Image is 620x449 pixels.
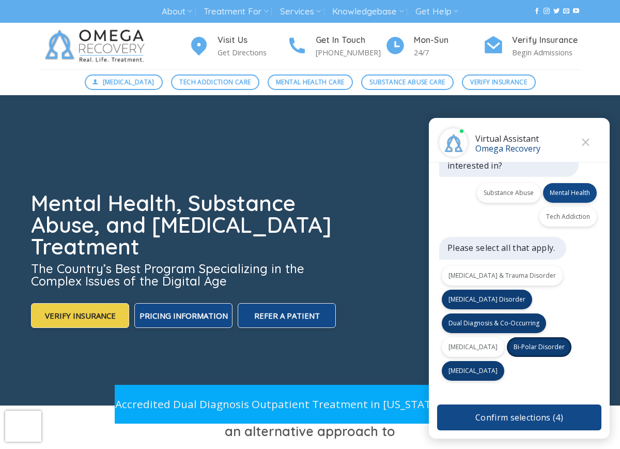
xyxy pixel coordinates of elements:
[218,47,287,58] p: Get Directions
[553,8,560,15] a: Follow on Twitter
[280,2,321,21] a: Services
[85,74,163,90] a: [MEDICAL_DATA]
[268,74,353,90] a: Mental Health Care
[483,34,581,59] a: Verify Insurance Begin Admissions
[414,47,483,58] p: 24/7
[369,77,445,87] span: Substance Abuse Care
[31,192,338,258] h1: Mental Health, Substance Abuse, and [MEDICAL_DATA] Treatment
[204,2,268,21] a: Treatment For
[189,34,287,59] a: Visit Us Get Directions
[544,8,550,15] a: Follow on Instagram
[179,77,251,87] span: Tech Addiction Care
[31,262,338,287] h3: The Country’s Best Program Specializing in the Complex Issues of the Digital Age
[462,74,536,90] a: Verify Insurance
[512,34,581,47] h4: Verify Insurance
[332,2,404,21] a: Knowledgebase
[218,34,287,47] h4: Visit Us
[512,47,581,58] p: Begin Admissions
[103,77,154,87] span: [MEDICAL_DATA]
[563,8,569,15] a: Send us an email
[162,2,192,21] a: About
[414,34,483,47] h4: Mon-Sun
[171,74,259,90] a: Tech Addiction Care
[5,411,41,442] iframe: reCAPTCHA
[316,47,385,58] p: [PHONE_NUMBER]
[415,2,458,21] a: Get Help
[115,396,440,413] p: Accredited Dual Diagnosis Outpatient Treatment in [US_STATE]
[287,34,385,59] a: Get In Touch [PHONE_NUMBER]
[534,8,540,15] a: Follow on Facebook
[276,77,344,87] span: Mental Health Care
[470,77,527,87] span: Verify Insurance
[573,8,579,15] a: Follow on YouTube
[361,74,454,90] a: Substance Abuse Care
[39,421,581,442] h3: an alternative approach to
[39,23,155,69] img: Omega Recovery
[316,34,385,47] h4: Get In Touch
